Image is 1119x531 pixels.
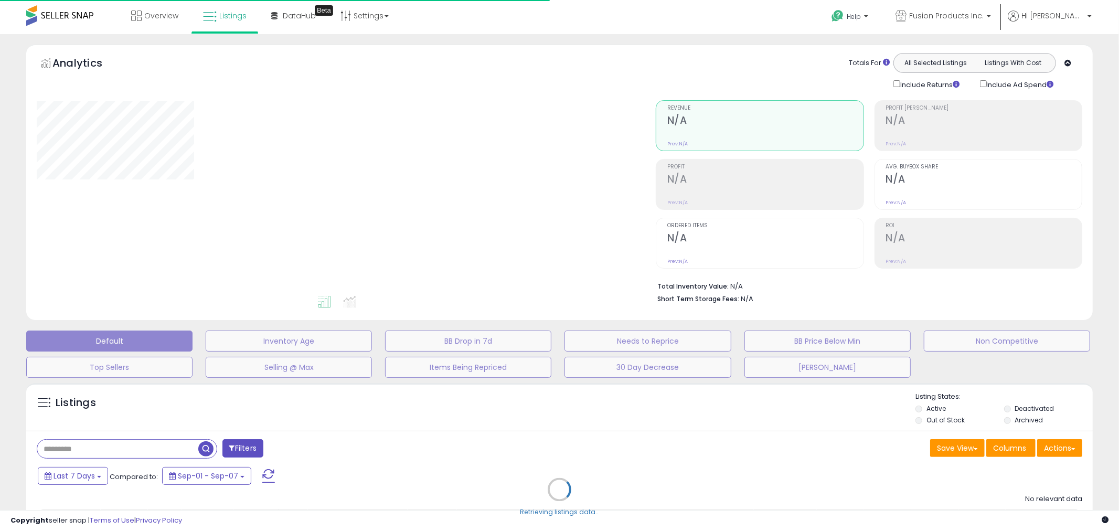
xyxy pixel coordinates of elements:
[206,331,372,352] button: Inventory Age
[886,232,1082,246] h2: N/A
[823,2,879,34] a: Help
[667,141,688,147] small: Prev: N/A
[972,78,1071,90] div: Include Ad Spend
[657,282,729,291] b: Total Inventory Value:
[974,56,1052,70] button: Listings With Cost
[26,357,193,378] button: Top Sellers
[667,114,863,129] h2: N/A
[886,199,907,206] small: Prev: N/A
[219,10,247,21] span: Listings
[886,223,1082,229] span: ROI
[831,9,844,23] i: Get Help
[744,331,911,352] button: BB Price Below Min
[667,258,688,264] small: Prev: N/A
[1008,10,1092,34] a: Hi [PERSON_NAME]
[886,258,907,264] small: Prev: N/A
[886,105,1082,111] span: Profit [PERSON_NAME]
[667,232,863,246] h2: N/A
[26,331,193,352] button: Default
[10,516,182,526] div: seller snap | |
[283,10,316,21] span: DataHub
[744,357,911,378] button: [PERSON_NAME]
[886,164,1082,170] span: Avg. Buybox Share
[667,105,863,111] span: Revenue
[667,164,863,170] span: Profit
[886,141,907,147] small: Prev: N/A
[909,10,984,21] span: Fusion Products Inc.
[667,223,863,229] span: Ordered Items
[886,78,972,90] div: Include Returns
[847,12,861,21] span: Help
[385,331,551,352] button: BB Drop in 7d
[897,56,975,70] button: All Selected Listings
[206,357,372,378] button: Selling @ Max
[1021,10,1084,21] span: Hi [PERSON_NAME]
[10,515,49,525] strong: Copyright
[667,199,688,206] small: Prev: N/A
[315,5,333,16] div: Tooltip anchor
[924,331,1090,352] button: Non Competitive
[52,56,123,73] h5: Analytics
[520,508,599,517] div: Retrieving listings data..
[886,114,1082,129] h2: N/A
[667,173,863,187] h2: N/A
[657,279,1074,292] li: N/A
[886,173,1082,187] h2: N/A
[657,294,739,303] b: Short Term Storage Fees:
[564,357,731,378] button: 30 Day Decrease
[741,294,753,304] span: N/A
[144,10,178,21] span: Overview
[385,357,551,378] button: Items Being Repriced
[849,58,890,68] div: Totals For
[564,331,731,352] button: Needs to Reprice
